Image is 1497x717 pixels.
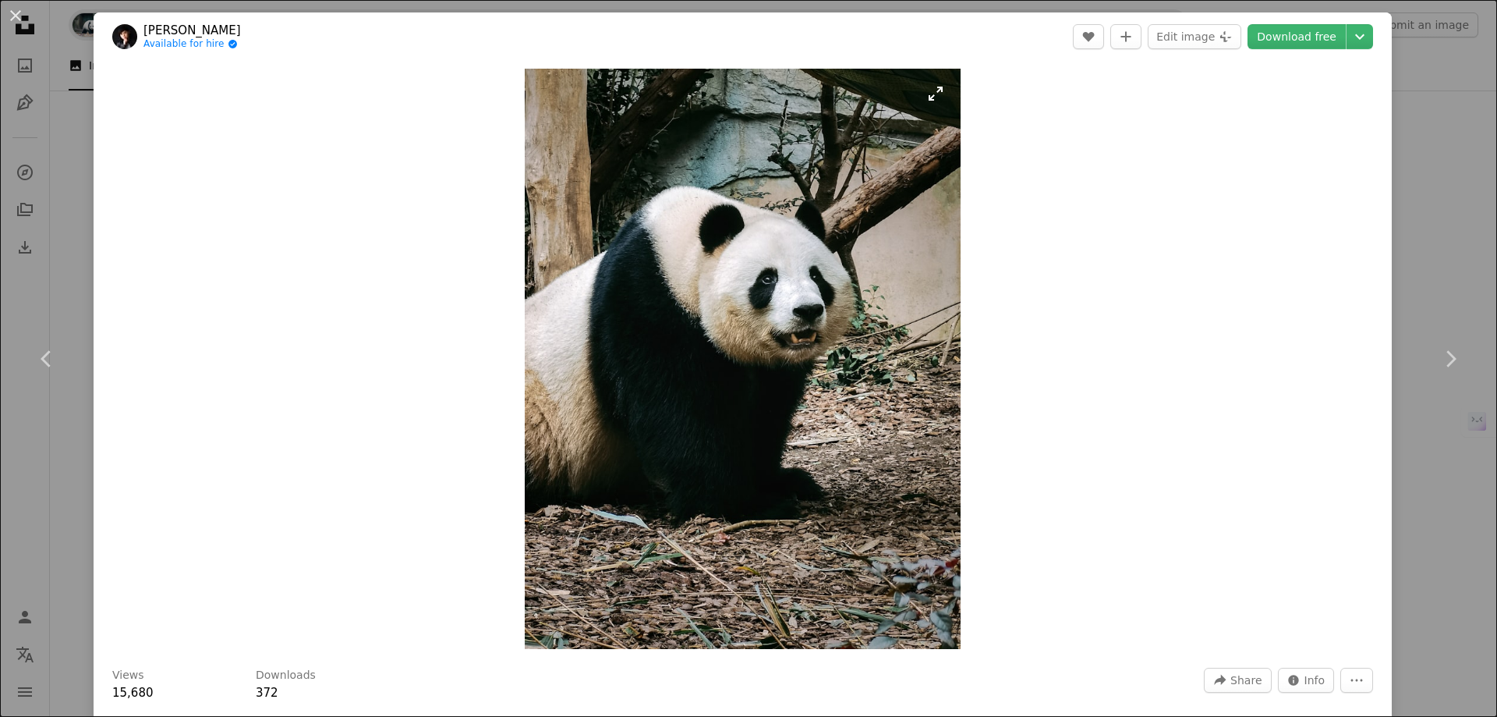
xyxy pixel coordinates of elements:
[1247,24,1346,49] a: Download free
[1230,669,1262,692] span: Share
[1073,24,1104,49] button: Like
[525,69,960,649] img: a panda bear sitting on the ground next to a tree
[1148,24,1241,49] button: Edit image
[143,38,241,51] a: Available for hire
[112,686,154,700] span: 15,680
[1403,284,1497,434] a: Next
[1278,668,1335,693] button: Stats about this image
[1304,669,1325,692] span: Info
[112,668,144,683] h3: Views
[1204,668,1271,693] button: Share this image
[143,23,241,38] a: [PERSON_NAME]
[256,686,278,700] span: 372
[256,668,316,683] h3: Downloads
[525,69,960,649] button: Zoom in on this image
[1347,24,1373,49] button: Choose download size
[1110,24,1141,49] button: Add to Collection
[112,24,137,49] img: Go to wu yi's profile
[1340,668,1373,693] button: More Actions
